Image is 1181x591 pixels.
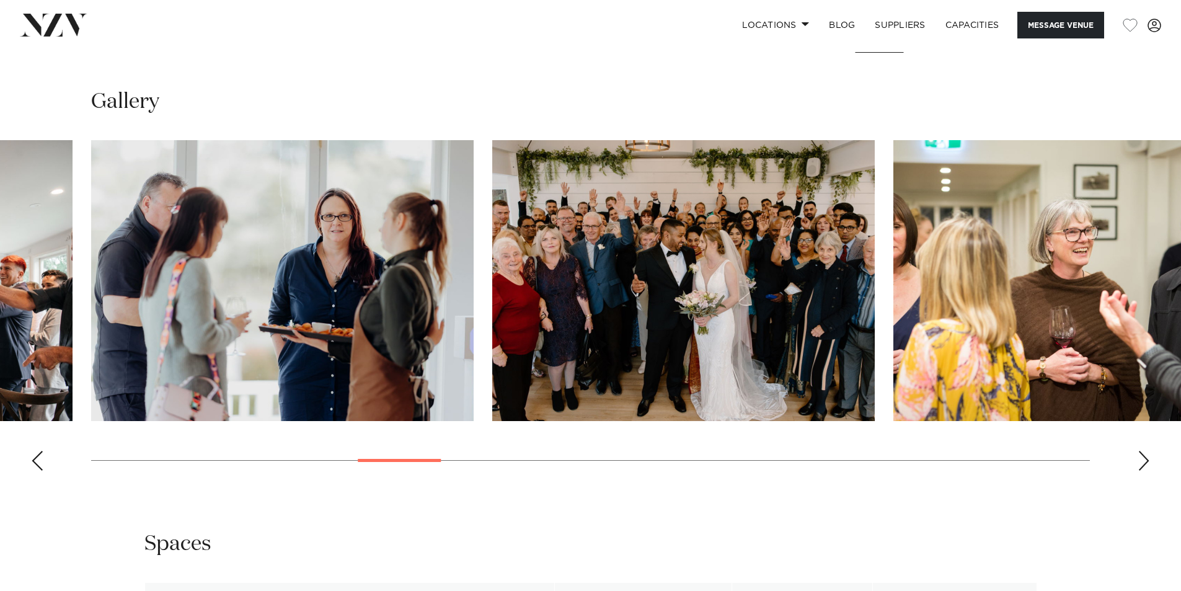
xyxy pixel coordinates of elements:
[936,12,1009,38] a: Capacities
[492,140,875,421] swiper-slide: 10 / 30
[91,140,474,421] swiper-slide: 9 / 30
[144,530,211,558] h2: Spaces
[1017,12,1104,38] button: Message Venue
[91,88,159,116] h2: Gallery
[732,12,819,38] a: Locations
[865,12,935,38] a: SUPPLIERS
[819,12,865,38] a: BLOG
[20,14,87,36] img: nzv-logo.png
